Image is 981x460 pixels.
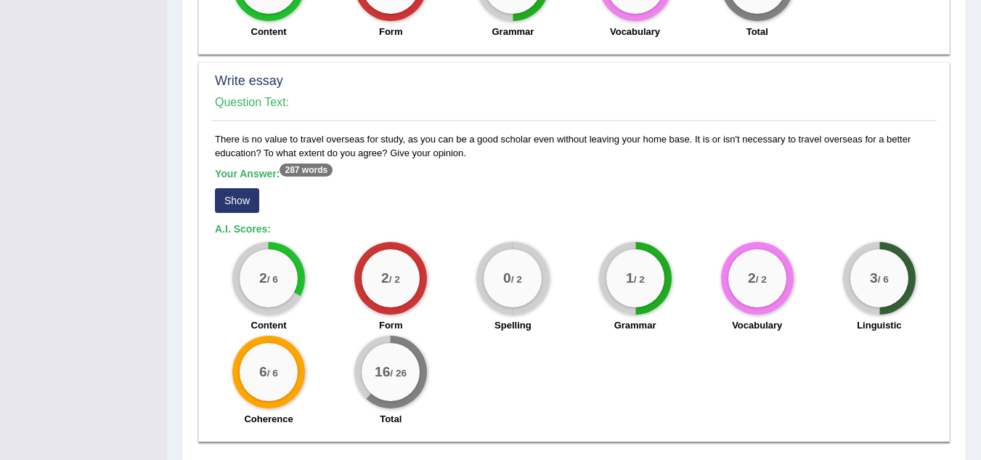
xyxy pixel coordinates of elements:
small: / 2 [511,274,522,285]
small: / 2 [755,274,766,285]
label: Coherence [244,412,293,426]
big: 16 [375,364,390,380]
label: Vocabulary [610,25,660,39]
small: / 6 [267,368,278,379]
big: 2 [259,270,267,286]
small: / 2 [389,274,400,285]
h2: Write essay [215,74,933,89]
h4: Question Text: [215,96,933,109]
b: A.I. Scores: [215,223,271,235]
label: Total [380,412,402,426]
sup: 287 words [280,164,333,177]
big: 6 [259,364,267,380]
label: Form [379,318,403,332]
button: Show [215,188,259,213]
div: There is no value to travel overseas for study, as you can be a good scholar even without leaving... [211,132,937,434]
label: Content [251,25,287,39]
small: / 26 [391,368,407,379]
label: Form [379,25,403,39]
label: Linguistic [857,318,901,332]
label: Grammar [614,318,656,332]
label: Grammar [492,25,534,39]
label: Content [251,318,287,332]
label: Vocabulary [732,318,782,332]
small: / 6 [267,274,278,285]
big: 2 [748,270,756,286]
small: / 6 [878,274,889,285]
big: 1 [626,270,634,286]
big: 2 [381,270,389,286]
b: Your Answer: [215,168,333,179]
label: Spelling [494,318,532,332]
small: / 2 [633,274,644,285]
big: 3 [870,270,878,286]
big: 0 [503,270,511,286]
label: Total [746,25,768,39]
